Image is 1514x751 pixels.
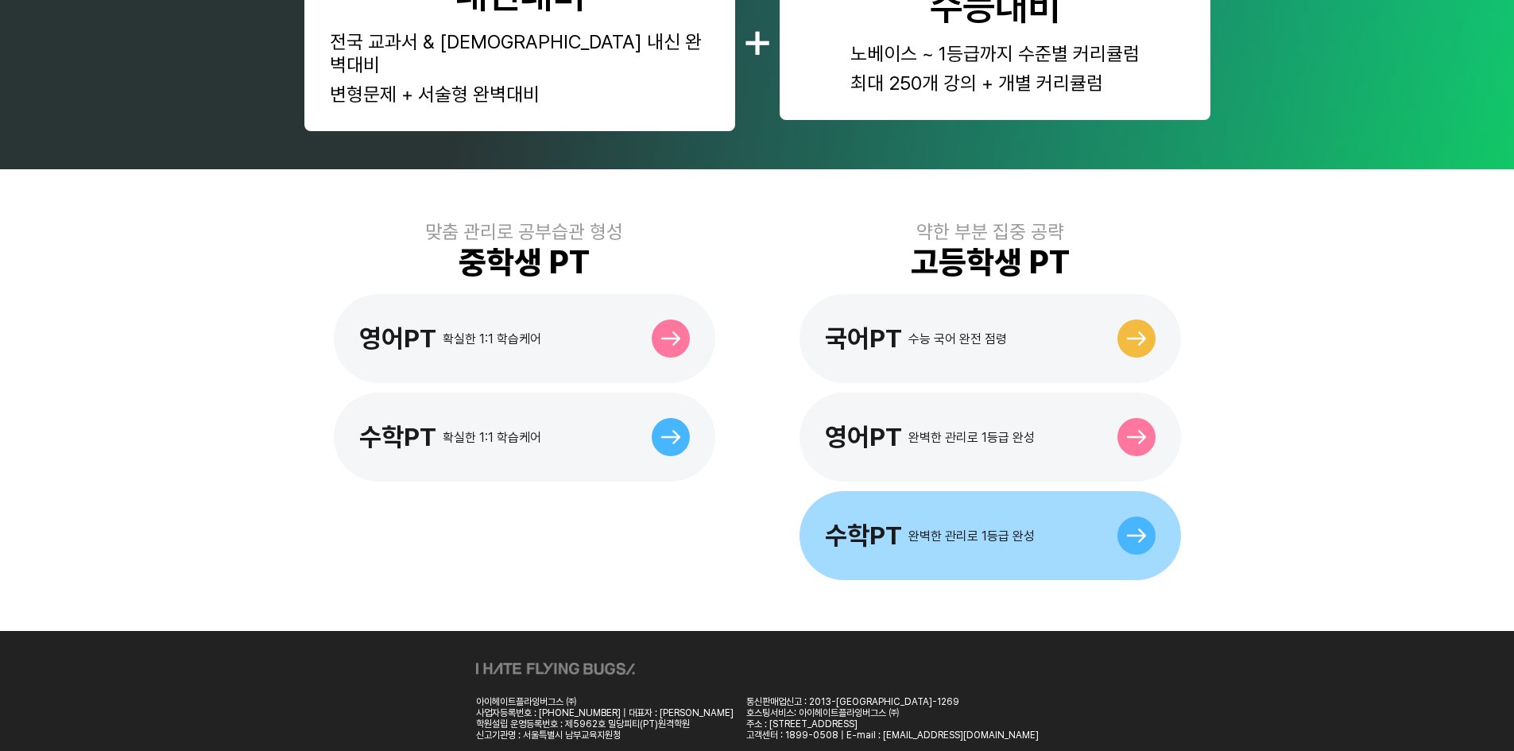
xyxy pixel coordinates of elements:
[330,83,710,106] div: 변형문제 + 서술형 완벽대비
[476,707,734,718] div: 사업자등록번호 : [PHONE_NUMBER] | 대표자 : [PERSON_NAME]
[746,707,1039,718] div: 호스팅서비스: 아이헤이트플라잉버그스 ㈜
[425,220,623,243] div: 맞춤 관리로 공부습관 형성
[476,663,635,675] img: ihateflyingbugs
[443,331,541,346] div: 확실한 1:1 학습케어
[825,521,902,551] div: 수학PT
[908,528,1035,544] div: 완벽한 관리로 1등급 완성
[443,430,541,445] div: 확실한 1:1 학습케어
[476,718,734,730] div: 학원설립 운영등록번호 : 제5962호 밀당피티(PT)원격학원
[908,331,1007,346] div: 수능 국어 완전 점령
[911,243,1070,281] div: 고등학생 PT
[916,220,1064,243] div: 약한 부분 집중 공략
[476,696,734,707] div: 아이헤이트플라잉버그스 ㈜
[746,696,1039,707] div: 통신판매업신고 : 2013-[GEOGRAPHIC_DATA]-1269
[330,30,710,76] div: 전국 교과서 & [DEMOGRAPHIC_DATA] 내신 완벽대비
[908,430,1035,445] div: 완벽한 관리로 1등급 완성
[359,422,436,452] div: 수학PT
[459,243,590,281] div: 중학생 PT
[850,72,1140,95] div: 최대 250개 강의 + 개별 커리큘럼
[476,730,734,741] div: 신고기관명 : 서울특별시 남부교육지원청
[746,730,1039,741] div: 고객센터 : 1899-0508 | E-mail : [EMAIL_ADDRESS][DOMAIN_NAME]
[742,9,773,69] div: +
[746,718,1039,730] div: 주소 : [STREET_ADDRESS]
[359,323,436,354] div: 영어PT
[825,323,902,354] div: 국어PT
[825,422,902,452] div: 영어PT
[850,42,1140,65] div: 노베이스 ~ 1등급까지 수준별 커리큘럼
